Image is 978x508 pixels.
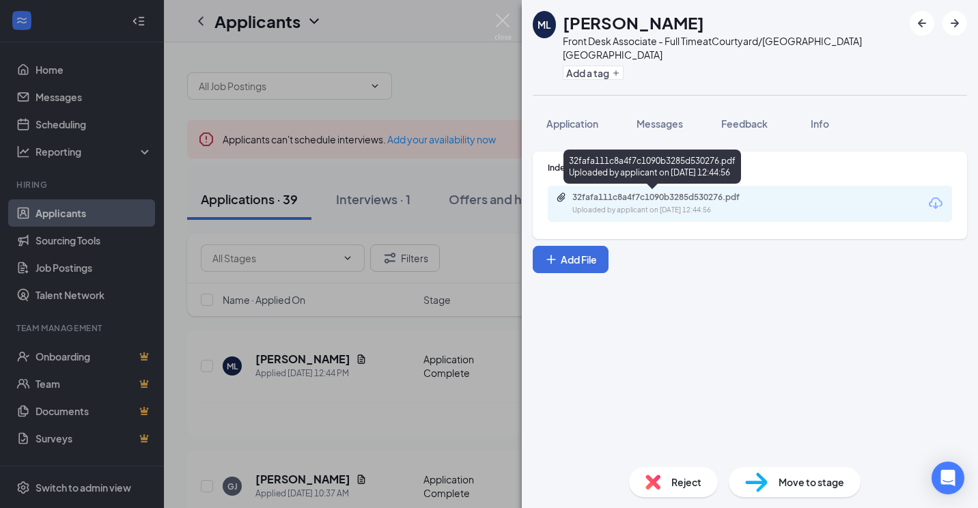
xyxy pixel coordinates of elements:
a: Paperclip32fafa111c8a4f7c1090b3285d530276.pdfUploaded by applicant on [DATE] 12:44:56 [556,192,777,216]
svg: ArrowRight [947,15,963,31]
button: ArrowLeftNew [910,11,934,36]
h1: [PERSON_NAME] [563,11,704,34]
button: ArrowRight [942,11,967,36]
svg: Plus [612,69,620,77]
span: Application [546,117,598,130]
span: Feedback [721,117,768,130]
span: Info [811,117,829,130]
span: Reject [671,475,701,490]
div: Open Intercom Messenger [932,462,964,494]
span: Move to stage [779,475,844,490]
button: PlusAdd a tag [563,66,624,80]
svg: ArrowLeftNew [914,15,930,31]
svg: Download [927,195,944,212]
div: 32fafa111c8a4f7c1090b3285d530276.pdf Uploaded by applicant on [DATE] 12:44:56 [563,150,741,184]
span: Messages [637,117,683,130]
div: Indeed Resume [548,162,952,173]
div: 32fafa111c8a4f7c1090b3285d530276.pdf [572,192,764,203]
div: Front Desk Associate - Full Time at Courtyard/[GEOGRAPHIC_DATA] [GEOGRAPHIC_DATA] [563,34,903,61]
button: Add FilePlus [533,246,609,273]
div: Uploaded by applicant on [DATE] 12:44:56 [572,205,777,216]
div: ML [537,18,551,31]
svg: Plus [544,253,558,266]
svg: Paperclip [556,192,567,203]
